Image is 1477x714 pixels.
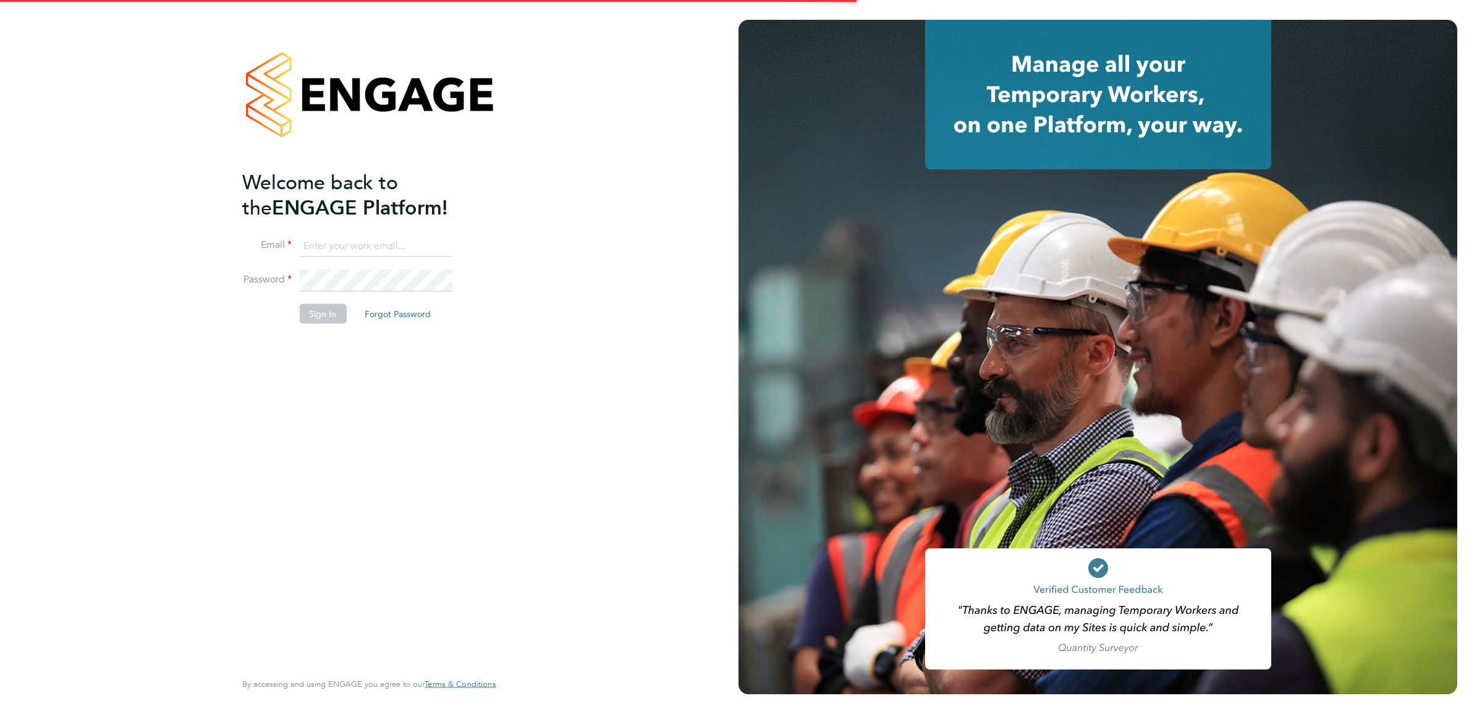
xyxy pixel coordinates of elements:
span: Welcome back to the [242,170,398,219]
input: Enter your work email... [299,235,452,257]
span: By accessing and using ENGAGE you agree to our [242,679,496,689]
label: Password [242,273,292,286]
label: Email [242,239,292,252]
a: Terms & Conditions [425,679,496,689]
button: Sign In [299,304,346,324]
button: Forgot Password [355,304,441,324]
h2: ENGAGE Platform! [242,169,483,220]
